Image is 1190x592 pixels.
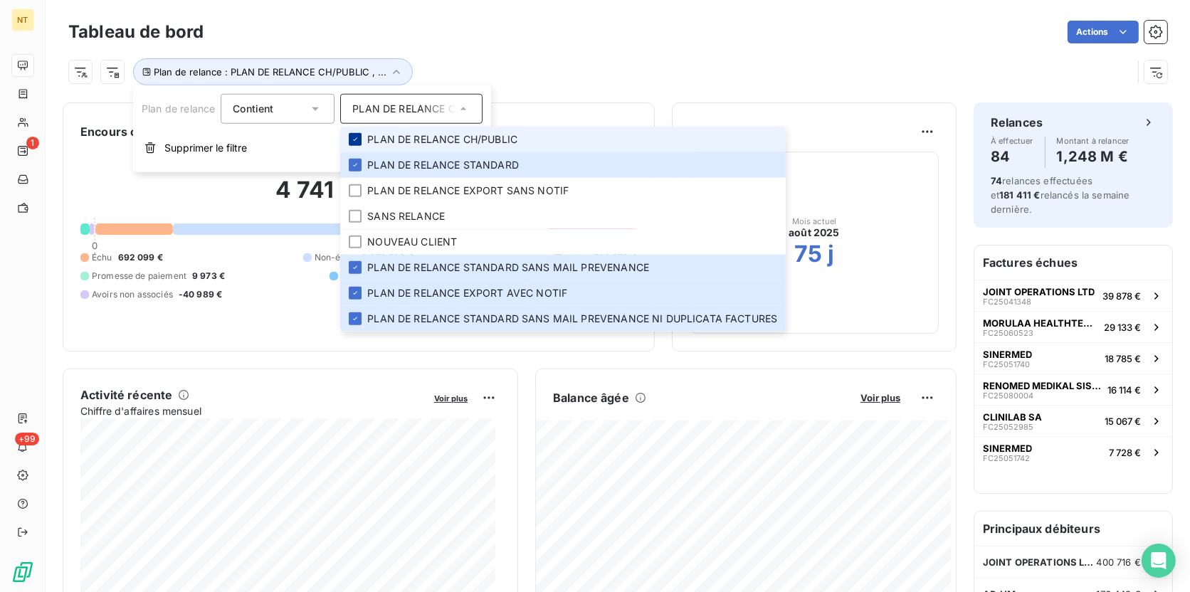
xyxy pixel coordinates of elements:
button: Voir plus [856,391,905,404]
span: JOINT OPERATIONS LTD [983,556,1097,568]
span: NOUVEAU CLIENT [367,235,457,249]
h6: Factures échues [974,245,1172,280]
div: Open Intercom Messenger [1142,544,1176,578]
span: Contient [233,102,273,115]
span: RENOMED MEDIKAL SISTEMLER LTD [983,380,1102,391]
h2: 4 741 279,80 € [80,176,637,218]
span: FC25051740 [983,360,1030,369]
button: SINERMEDFC2505174018 785 € [974,342,1172,374]
button: Plan de relance : PLAN DE RELANCE CH/PUBLIC , ... [133,58,413,85]
h6: Principaux débiteurs [974,512,1172,546]
span: CLINILAB SA [983,411,1042,423]
span: SINERMED [983,349,1032,360]
button: Actions [1068,21,1139,43]
span: Promesse de paiement [92,270,186,282]
span: SINERMED [983,443,1032,454]
span: Mois actuel [792,217,837,226]
button: CLINILAB SAFC2505298515 067 € [974,405,1172,436]
span: PLAN DE RELANCE STANDARD [367,158,519,172]
span: PLAN DE RELANCE EXPORT SANS NOTIF [367,184,569,198]
span: Non-échu [315,251,356,264]
span: FC25041348 [983,297,1031,306]
span: PLAN DE RELANCE CH/PUBLIC [352,102,502,116]
span: 0 [92,240,98,251]
h4: 1,248 M € [1057,145,1130,168]
span: 692 099 € [118,251,163,264]
span: Plan de relance [142,102,215,115]
span: JOINT OPERATIONS LTD [983,286,1095,297]
span: À effectuer [991,137,1033,145]
span: +99 [15,433,39,445]
span: 181 411 € [999,189,1040,201]
span: relances effectuées et relancés la semaine dernière. [991,175,1130,215]
span: 39 878 € [1102,290,1141,302]
span: FC25080004 [983,391,1033,400]
a: 1 [11,139,33,162]
h6: DSO [690,123,714,140]
h4: 84 [991,145,1033,168]
span: Voir plus [860,392,900,403]
span: 1 [26,137,39,149]
h2: 75 [794,240,822,268]
span: 18 785 € [1105,353,1141,364]
img: Logo LeanPay [11,561,34,583]
span: Échu [92,251,112,264]
span: -40 989 € [179,288,222,301]
span: 9 973 € [192,270,225,282]
button: Voir plus [430,391,472,404]
div: NT [11,9,34,31]
h6: Encours client [80,123,162,140]
span: PLAN DE RELANCE STANDARD SANS MAIL PREVENANCE [367,260,649,275]
h6: Activité récente [80,386,172,403]
span: PLAN DE RELANCE STANDARD SANS MAIL PREVENANCE NI DUPLICATA FACTURES [367,312,777,326]
h3: Tableau de bord [68,19,204,45]
span: Chiffre d'affaires mensuel [80,403,424,418]
span: PLAN DE RELANCE CH/PUBLIC [367,132,517,147]
span: FC25060523 [983,329,1033,337]
span: PLAN DE RELANCE EXPORT AVEC NOTIF [367,286,567,300]
span: Supprimer le filtre [164,141,247,155]
button: SINERMEDFC250517427 728 € [974,436,1172,467]
h6: Relances [991,114,1043,131]
span: Plan de relance : PLAN DE RELANCE CH/PUBLIC , ... [154,66,386,78]
span: SANS RELANCE [367,209,445,223]
button: MORULAA HEALTHTECH PRIVATE LIMITEDFC2506052329 133 € [974,311,1172,342]
span: août 2025 [789,226,839,240]
span: Avoirs non associés [92,288,173,301]
h6: Balance âgée [553,389,629,406]
span: 400 716 € [1097,556,1141,568]
span: 29 133 € [1104,322,1141,333]
button: JOINT OPERATIONS LTDFC2504134839 878 € [974,280,1172,311]
span: 16 114 € [1107,384,1141,396]
span: 74 [991,175,1002,186]
span: MORULAA HEALTHTECH PRIVATE LIMITED [983,317,1098,329]
span: FC25052985 [983,423,1033,431]
button: Voir plus [560,125,609,138]
span: Voir plus [434,393,468,403]
span: 15 067 € [1105,416,1141,427]
span: FC25051742 [983,454,1030,462]
span: Montant à relancer [1057,137,1130,145]
button: RENOMED MEDIKAL SISTEMLER LTDFC2508000416 114 € [974,374,1172,405]
h2: j [828,240,834,268]
span: 7 728 € [1109,447,1141,458]
button: Supprimer le filtre [133,132,491,164]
